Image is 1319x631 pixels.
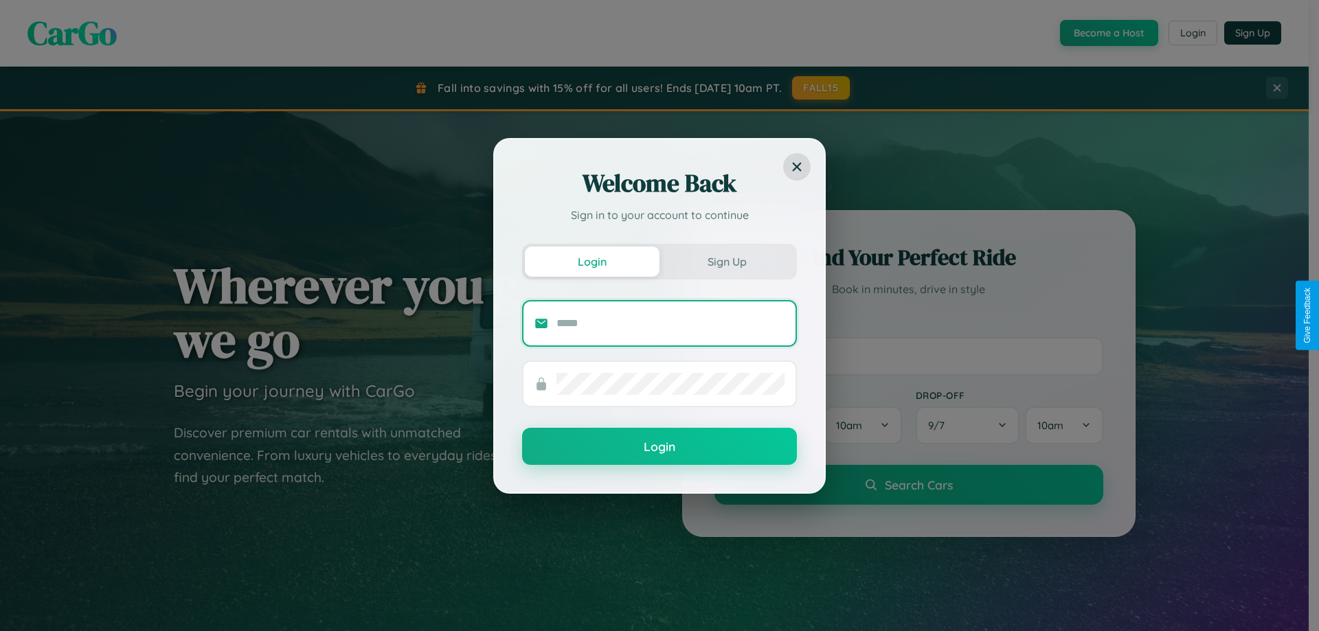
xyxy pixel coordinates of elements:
[1303,288,1312,343] div: Give Feedback
[525,246,659,277] button: Login
[659,246,794,277] button: Sign Up
[522,428,797,465] button: Login
[522,167,797,200] h2: Welcome Back
[522,207,797,223] p: Sign in to your account to continue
